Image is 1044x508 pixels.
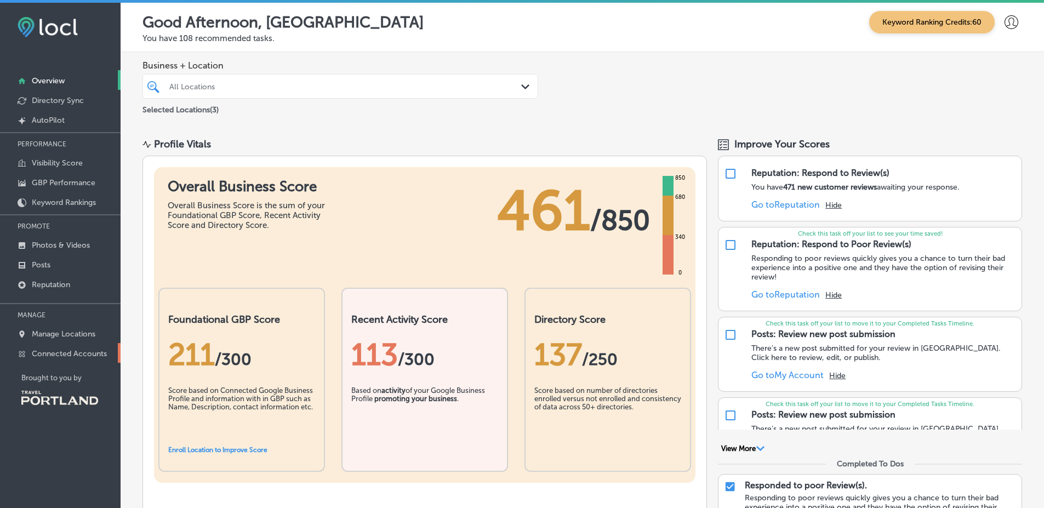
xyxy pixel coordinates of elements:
b: activity [381,386,406,395]
p: Responded to poor Review(s). [745,480,867,490]
p: Connected Accounts [32,349,107,358]
div: Completed To Dos [837,459,904,469]
p: Check this task off your list to move it to your Completed Tasks Timeline. [718,401,1022,408]
p: Check this task off your list to see your time saved! [718,230,1022,237]
p: Reputation [32,280,70,289]
span: Improve Your Scores [734,138,830,150]
div: All Locations [169,82,522,91]
div: 680 [673,193,687,202]
a: Go toReputation [751,199,820,210]
span: Keyword Ranking Credits: 60 [869,11,995,33]
span: / 850 [590,204,650,237]
p: Photos & Videos [32,241,90,250]
p: Visibility Score [32,158,83,168]
p: AutoPilot [32,116,65,125]
strong: 471 new customer reviews [783,182,877,192]
b: promoting your business [374,395,457,403]
p: You have awaiting your response. [751,182,960,192]
div: Posts: Review new post submission [751,409,895,420]
div: Overall Business Score is the sum of your Foundational GBP Score, Recent Activity Score and Direc... [168,201,332,230]
p: Manage Locations [32,329,95,339]
div: Based on of your Google Business Profile . [351,386,498,441]
p: Keyword Rankings [32,198,96,207]
p: You have 108 recommended tasks. [142,33,1022,43]
button: Hide [825,290,842,300]
p: Responding to poor reviews quickly gives you a chance to turn their bad experience into a positiv... [751,254,1016,282]
p: Brought to you by [21,374,121,382]
a: Go toReputation [751,289,820,300]
a: Go toMy Account [751,370,824,380]
div: 211 [168,336,315,373]
div: Score based on number of directories enrolled versus not enrolled and consistency of data across ... [534,386,681,441]
button: Hide [829,371,846,380]
div: 340 [673,233,687,242]
button: View More [718,444,768,454]
div: Reputation: Respond to Poor Review(s) [751,239,911,249]
div: Profile Vitals [154,138,211,150]
div: 137 [534,336,681,373]
p: There's a new post submitted for your review in [GEOGRAPHIC_DATA]. Click here to review, edit, or... [751,424,1016,443]
div: Posts: Review new post submission [751,329,895,339]
span: Business + Location [142,60,538,71]
p: Check this task off your list to move it to your Completed Tasks Timeline. [718,320,1022,327]
span: /300 [398,350,435,369]
img: Travel Portland [21,391,98,405]
div: Score based on Connected Google Business Profile and information with in GBP such as Name, Descri... [168,386,315,441]
div: 850 [673,174,687,182]
img: fda3e92497d09a02dc62c9cd864e3231.png [18,17,78,37]
a: Enroll Location to Improve Score [168,446,267,454]
p: Selected Locations ( 3 ) [142,101,219,115]
button: Hide [825,201,842,210]
div: 0 [676,269,684,277]
p: Overview [32,76,65,85]
span: 461 [497,178,590,244]
h2: Directory Score [534,313,681,326]
p: Posts [32,260,50,270]
h2: Recent Activity Score [351,313,498,326]
span: / 300 [215,350,252,369]
p: Directory Sync [32,96,84,105]
div: Reputation: Respond to Review(s) [751,168,889,178]
span: /250 [582,350,618,369]
div: 113 [351,336,498,373]
h2: Foundational GBP Score [168,313,315,326]
p: Good Afternoon, [GEOGRAPHIC_DATA] [142,13,424,31]
p: There's a new post submitted for your review in [GEOGRAPHIC_DATA]. Click here to review, edit, or... [751,344,1016,362]
p: GBP Performance [32,178,95,187]
h1: Overall Business Score [168,178,332,195]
